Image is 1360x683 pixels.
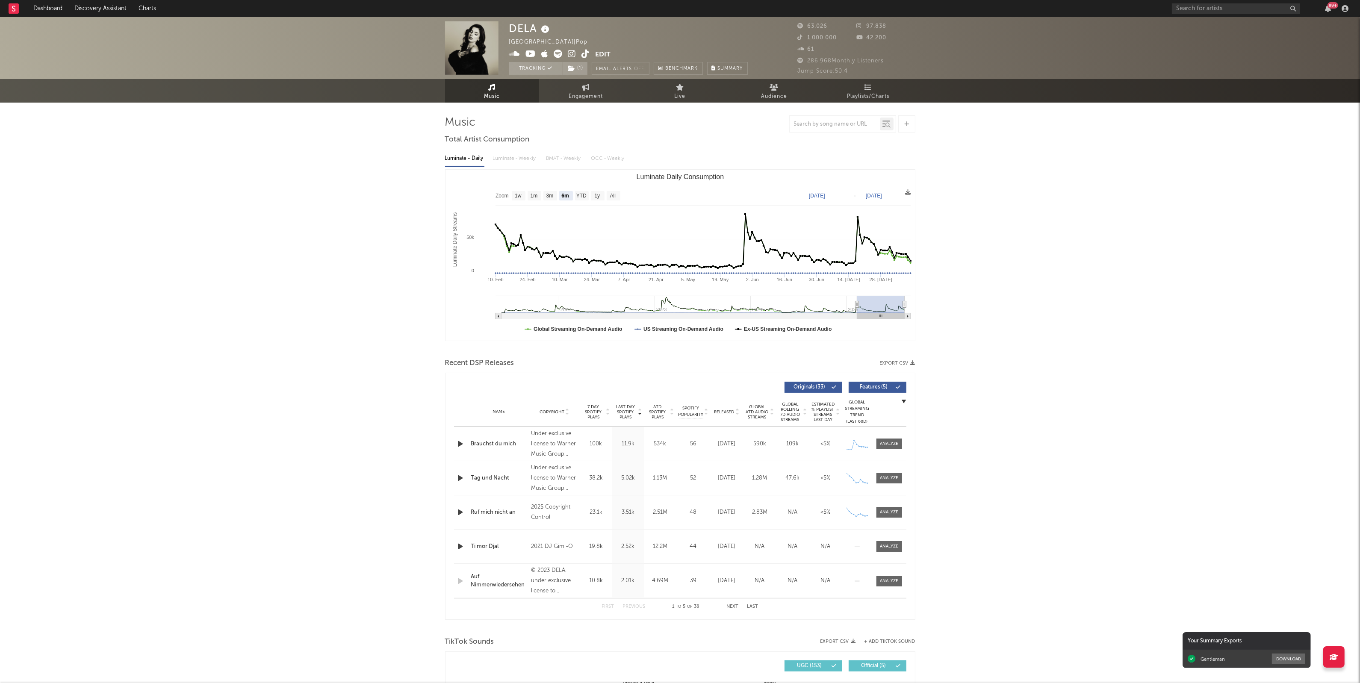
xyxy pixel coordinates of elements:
text: 0 [471,268,474,273]
div: 2021 DJ Gimi-O [531,542,578,552]
span: TikTok Sounds [445,637,494,647]
text: 19. May [712,277,729,282]
div: [DATE] [713,440,741,448]
div: N/A [811,542,840,551]
span: 63.026 [798,24,828,29]
text: 6m [561,193,569,199]
button: UGC(153) [785,660,842,671]
text: Luminate Daily Streams [451,212,457,267]
button: (1) [563,62,587,75]
svg: Luminate Daily Consumption [445,170,915,341]
text: YTD [576,193,586,199]
span: ATD Spotify Plays [646,404,669,420]
button: Next [727,604,739,609]
span: Global ATD Audio Streams [746,404,769,420]
text: 16. Jun [776,277,792,282]
a: Tag und Nacht [471,474,527,483]
text: [DATE] [866,193,882,199]
span: 286.968 Monthly Listeners [798,58,884,64]
div: Name [471,409,527,415]
span: Engagement [569,91,603,102]
div: N/A [811,577,840,585]
div: <5% [811,440,840,448]
text: Ex-US Streaming On-Demand Audio [743,326,832,332]
span: Estimated % Playlist Streams Last Day [811,402,835,422]
span: UGC ( 153 ) [790,663,829,668]
div: 4.69M [646,577,674,585]
div: [GEOGRAPHIC_DATA] | Pop [509,37,598,47]
button: Summary [707,62,748,75]
div: 52 [679,474,708,483]
a: Music [445,79,539,103]
div: [DATE] [713,474,741,483]
div: 1 5 38 [663,602,710,612]
input: Search for artists [1172,3,1300,14]
div: Global Streaming Trend (Last 60D) [844,399,870,425]
span: Last Day Spotify Plays [614,404,637,420]
text: 14. [DATE] [837,277,860,282]
span: ( 1 ) [563,62,588,75]
div: <5% [811,508,840,517]
text: 2. Jun [746,277,758,282]
a: Auf Nimmerwiedersehen [471,573,527,589]
div: 99 + [1328,2,1338,9]
text: [DATE] [809,193,825,199]
button: Features(5) [849,382,906,393]
span: Jump Score: 50.4 [798,68,848,74]
div: DELA [509,21,552,35]
span: Released [714,409,735,415]
a: Ruf mich nicht an [471,508,527,517]
div: 2025 Copyright Control [531,502,578,523]
text: Global Streaming On-Demand Audio [534,326,622,332]
span: Playlists/Charts [847,91,889,102]
text: 24. Mar [584,277,600,282]
span: Originals ( 33 ) [790,385,829,390]
a: Playlists/Charts [821,79,915,103]
button: Previous [623,604,646,609]
button: Tracking [509,62,563,75]
text: 28. [DATE] [869,277,892,282]
button: 99+ [1325,5,1331,12]
div: Under exclusive license to Warner Music Group Germany Holding GmbH,, © 2025 DELA [531,429,578,459]
div: 38.2k [582,474,610,483]
div: [DATE] [713,577,741,585]
div: N/A [779,577,807,585]
span: 7 Day Spotify Plays [582,404,605,420]
div: N/A [779,542,807,551]
div: 1.28M [746,474,774,483]
button: Originals(33) [785,382,842,393]
button: Download [1272,654,1305,664]
text: 10. Mar [552,277,568,282]
span: 1.000.000 [798,35,837,41]
text: 1m [530,193,537,199]
span: Music [484,91,500,102]
span: Total Artist Consumption [445,135,530,145]
div: 23.1k [582,508,610,517]
div: 11.9k [614,440,642,448]
text: 5. May [681,277,696,282]
span: 97.838 [856,24,886,29]
div: 44 [679,542,708,551]
a: Live [633,79,727,103]
text: 7. Apr [618,277,630,282]
text: 50k [466,235,474,240]
text: Zoom [496,193,509,199]
span: Summary [718,66,743,71]
span: Audience [761,91,787,102]
div: 1.13M [646,474,674,483]
span: Global Rolling 7D Audio Streams [779,402,802,422]
div: N/A [746,542,774,551]
button: + Add TikTok Sound [864,639,915,644]
text: → [852,193,857,199]
button: Export CSV [820,639,856,644]
text: 30. Jun [809,277,824,282]
div: Ti mor Djal [471,542,527,551]
a: Brauchst du mich [471,440,527,448]
button: Email AlertsOff [592,62,649,75]
text: 3m [546,193,553,199]
span: Spotify Popularity [678,405,703,418]
span: to [676,605,681,609]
